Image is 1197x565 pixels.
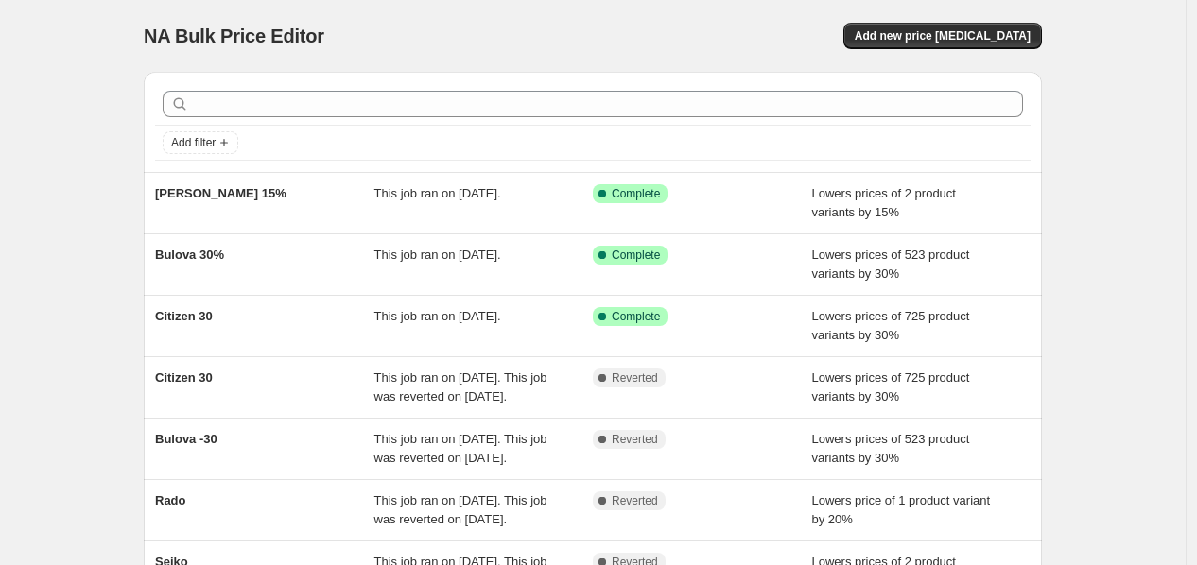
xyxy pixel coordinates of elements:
[155,432,217,446] span: Bulova -30
[374,309,501,323] span: This job ran on [DATE].
[855,28,1031,43] span: Add new price [MEDICAL_DATA]
[374,186,501,200] span: This job ran on [DATE].
[612,186,660,201] span: Complete
[812,186,956,219] span: Lowers prices of 2 product variants by 15%
[155,493,186,507] span: Rado
[144,26,324,46] span: NA Bulk Price Editor
[612,248,660,263] span: Complete
[812,370,970,403] span: Lowers prices of 725 product variants by 30%
[155,248,224,262] span: Bulova 30%
[843,23,1042,49] button: Add new price [MEDICAL_DATA]
[612,370,658,385] span: Reverted
[374,493,547,526] span: This job ran on [DATE]. This job was reverted on [DATE].
[374,370,547,403] span: This job ran on [DATE]. This job was reverted on [DATE].
[163,131,238,154] button: Add filter
[812,432,970,465] span: Lowers prices of 523 product variants by 30%
[155,370,213,385] span: Citizen 30
[812,248,970,281] span: Lowers prices of 523 product variants by 30%
[374,432,547,465] span: This job ran on [DATE]. This job was reverted on [DATE].
[612,493,658,508] span: Reverted
[812,493,991,526] span: Lowers price of 1 product variant by 20%
[612,309,660,324] span: Complete
[155,186,286,200] span: [PERSON_NAME] 15%
[612,432,658,447] span: Reverted
[812,309,970,342] span: Lowers prices of 725 product variants by 30%
[374,248,501,262] span: This job ran on [DATE].
[155,309,213,323] span: Citizen 30
[171,135,216,150] span: Add filter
